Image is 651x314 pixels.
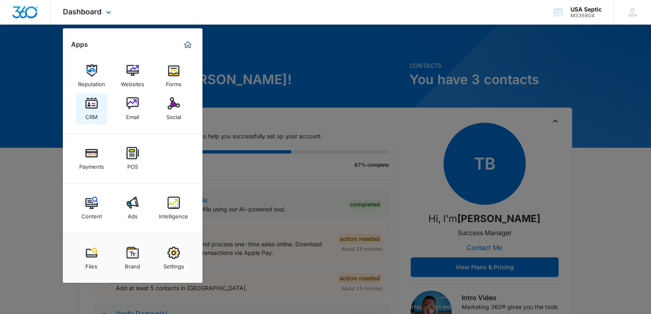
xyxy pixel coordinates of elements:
[117,143,148,174] a: POS
[166,110,181,120] div: Social
[126,110,139,120] div: Email
[76,193,107,224] a: Content
[63,7,101,16] span: Dashboard
[163,259,184,270] div: Settings
[76,60,107,92] a: Reputation
[128,209,138,220] div: Ads
[158,243,189,274] a: Settings
[117,60,148,92] a: Websites
[85,110,98,120] div: CRM
[81,209,102,220] div: Content
[181,38,194,51] a: Marketing 360® Dashboard
[121,77,144,87] div: Websites
[79,159,104,170] div: Payments
[166,77,182,87] div: Forms
[85,259,97,270] div: Files
[570,6,602,13] div: account name
[125,259,140,270] div: Brand
[117,93,148,124] a: Email
[127,159,138,170] div: POS
[78,77,105,87] div: Reputation
[76,93,107,124] a: CRM
[159,209,188,220] div: Intelligence
[570,13,602,18] div: account id
[158,193,189,224] a: Intelligence
[71,41,88,48] h2: Apps
[76,143,107,174] a: Payments
[158,60,189,92] a: Forms
[158,93,189,124] a: Social
[117,193,148,224] a: Ads
[76,243,107,274] a: Files
[117,243,148,274] a: Brand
